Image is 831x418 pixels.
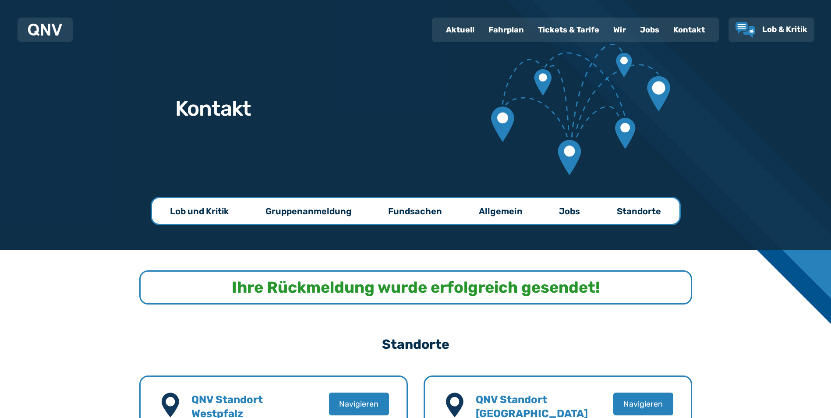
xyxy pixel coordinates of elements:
[613,393,673,415] button: Navigieren
[175,98,251,119] h1: Kontakt
[479,205,523,217] p: Allgemein
[388,205,442,217] p: Fundsachen
[139,270,692,305] div: Ihre Rückmeldung wurde erfolgreich gesendet!
[617,205,661,217] p: Standorte
[736,22,807,38] a: Lob & Kritik
[491,44,670,175] img: Verbundene Kartenmarkierungen
[762,25,807,34] span: Lob & Kritik
[28,21,62,39] a: QNV Logo
[248,198,369,224] a: Gruppenanmeldung
[606,18,633,41] a: Wir
[461,198,540,224] a: Allgemein
[371,198,460,224] a: Fundsachen
[531,18,606,41] a: Tickets & Tarife
[666,18,712,41] a: Kontakt
[559,205,580,217] p: Jobs
[541,198,598,224] a: Jobs
[599,198,679,224] a: Standorte
[28,24,62,36] img: QNV Logo
[439,18,481,41] a: Aktuell
[481,18,531,41] a: Fahrplan
[633,18,666,41] a: Jobs
[329,393,389,415] button: Navigieren
[170,205,229,217] p: Lob und Kritik
[265,205,352,217] p: Gruppenanmeldung
[152,198,246,224] a: Lob und Kritik
[139,329,692,360] h3: Standorte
